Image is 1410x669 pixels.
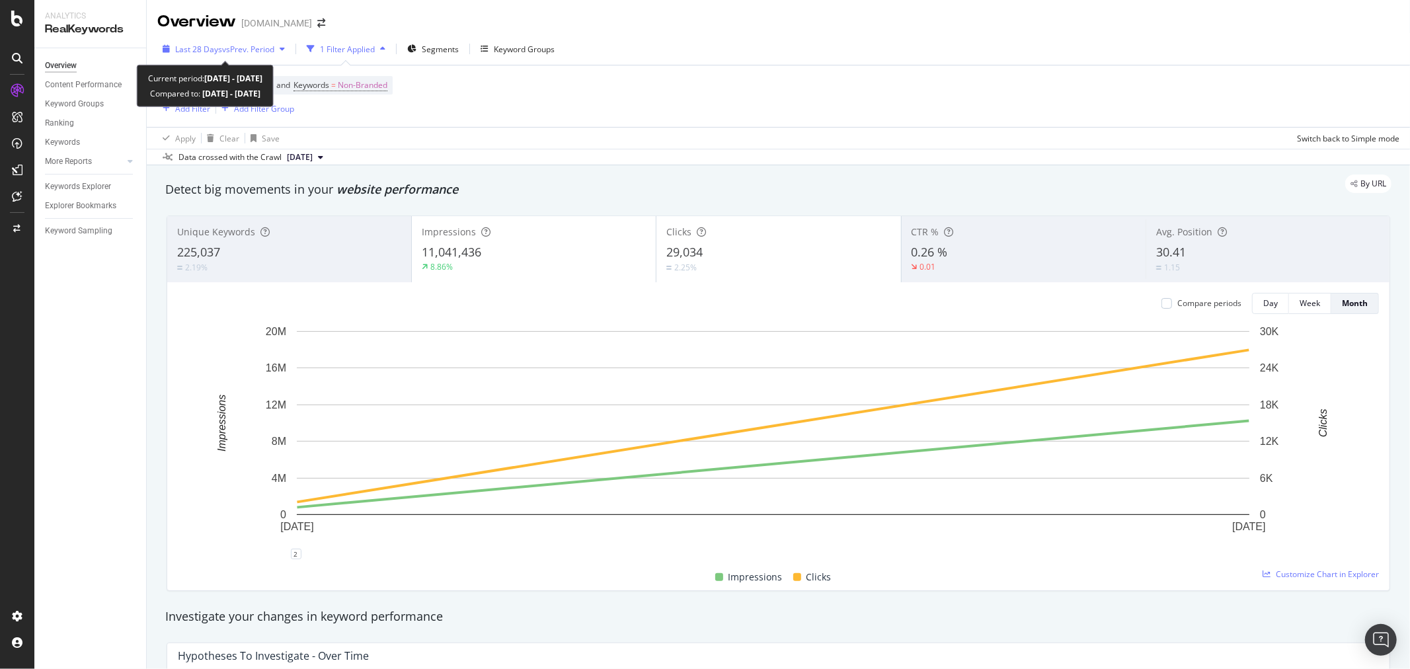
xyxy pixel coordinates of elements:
[178,151,282,163] div: Data crossed with the Crawl
[1260,326,1279,337] text: 30K
[45,97,104,111] div: Keyword Groups
[266,362,286,374] text: 16M
[280,509,286,520] text: 0
[1318,409,1329,438] text: Clicks
[45,155,92,169] div: More Reports
[216,395,227,452] text: Impressions
[234,103,294,114] div: Add Filter Group
[266,326,286,337] text: 20M
[45,78,137,92] a: Content Performance
[1276,569,1379,580] span: Customize Chart in Explorer
[806,569,832,585] span: Clicks
[1300,297,1320,309] div: Week
[178,325,1368,554] div: A chart.
[666,244,703,260] span: 29,034
[1156,244,1186,260] span: 30.41
[1232,522,1265,533] text: [DATE]
[45,199,137,213] a: Explorer Bookmarks
[1252,293,1289,314] button: Day
[222,44,274,55] span: vs Prev. Period
[45,199,116,213] div: Explorer Bookmarks
[430,261,453,272] div: 8.86%
[294,79,329,91] span: Keywords
[291,549,301,559] div: 2
[1360,180,1386,188] span: By URL
[202,128,239,149] button: Clear
[276,79,290,91] span: and
[402,38,464,59] button: Segments
[204,73,262,84] b: [DATE] - [DATE]
[1345,175,1391,193] div: legacy label
[1260,509,1266,520] text: 0
[45,136,80,149] div: Keywords
[320,44,375,55] div: 1 Filter Applied
[494,44,555,55] div: Keyword Groups
[728,569,783,585] span: Impressions
[45,116,137,130] a: Ranking
[1263,297,1278,309] div: Day
[185,262,208,273] div: 2.19%
[157,100,210,116] button: Add Filter
[475,38,560,59] button: Keyword Groups
[157,11,236,33] div: Overview
[262,133,280,144] div: Save
[148,71,262,86] div: Current period:
[1260,399,1279,411] text: 18K
[1260,473,1273,484] text: 6K
[45,116,74,130] div: Ranking
[422,244,481,260] span: 11,041,436
[272,436,286,447] text: 8M
[1164,262,1180,273] div: 1.15
[45,22,136,37] div: RealKeywords
[1297,133,1399,144] div: Switch back to Simple mode
[45,155,124,169] a: More Reports
[1292,128,1399,149] button: Switch back to Simple mode
[331,79,336,91] span: =
[216,100,294,116] button: Add Filter Group
[45,97,137,111] a: Keyword Groups
[1156,266,1161,270] img: Equal
[45,136,137,149] a: Keywords
[157,38,290,59] button: Last 28 DaysvsPrev. Period
[1260,436,1279,447] text: 12K
[266,399,286,411] text: 12M
[1289,293,1331,314] button: Week
[200,88,260,99] b: [DATE] - [DATE]
[1260,362,1279,374] text: 24K
[157,128,196,149] button: Apply
[287,151,313,163] span: 2025 Aug. 26th
[175,103,210,114] div: Add Filter
[282,149,329,165] button: [DATE]
[1177,297,1241,309] div: Compare periods
[45,180,111,194] div: Keywords Explorer
[45,180,137,194] a: Keywords Explorer
[245,128,280,149] button: Save
[219,133,239,144] div: Clear
[666,225,691,238] span: Clicks
[422,225,476,238] span: Impressions
[45,59,77,73] div: Overview
[45,11,136,22] div: Analytics
[1331,293,1379,314] button: Month
[45,59,137,73] a: Overview
[45,78,122,92] div: Content Performance
[45,224,137,238] a: Keyword Sampling
[301,38,391,59] button: 1 Filter Applied
[177,266,182,270] img: Equal
[45,224,112,238] div: Keyword Sampling
[1263,569,1379,580] a: Customize Chart in Explorer
[422,44,459,55] span: Segments
[178,649,369,662] div: Hypotheses to Investigate - Over Time
[920,261,936,272] div: 0.01
[1156,225,1212,238] span: Avg. Position
[674,262,697,273] div: 2.25%
[150,86,260,101] div: Compared to:
[317,19,325,28] div: arrow-right-arrow-left
[1365,624,1397,656] div: Open Intercom Messenger
[280,522,313,533] text: [DATE]
[177,225,255,238] span: Unique Keywords
[1342,297,1368,309] div: Month
[338,76,387,95] span: Non-Branded
[272,473,286,484] text: 4M
[177,244,220,260] span: 225,037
